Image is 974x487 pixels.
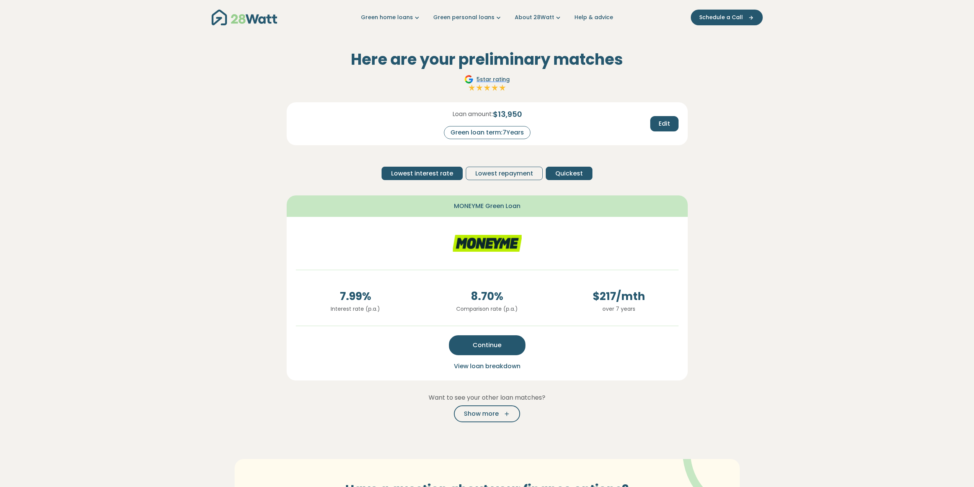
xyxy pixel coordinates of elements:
span: Edit [659,119,670,128]
img: moneyme logo [453,226,522,261]
span: Loan amount: [452,110,493,119]
p: Comparison rate (p.a.) [427,305,547,313]
img: Full star [468,84,476,92]
span: 7.99 % [296,289,415,305]
button: Continue [449,335,525,355]
button: Edit [650,116,679,131]
button: Show more [454,405,520,422]
a: Green personal loans [433,13,502,21]
span: 5 star rating [476,75,510,84]
a: Green home loans [361,13,421,21]
p: Want to see your other loan matches? [287,393,688,403]
button: Quickest [546,167,592,180]
nav: Main navigation [212,8,763,27]
span: $ 13,950 [493,108,522,120]
span: Schedule a Call [699,13,743,21]
p: over 7 years [559,305,679,313]
span: MONEYME Green Loan [454,202,520,211]
button: Schedule a Call [691,10,763,25]
h2: Here are your preliminary matches [287,50,688,69]
button: Lowest repayment [466,167,543,180]
p: Interest rate (p.a.) [296,305,415,313]
img: Full star [476,84,483,92]
a: Google5star ratingFull starFull starFull starFull starFull star [463,75,511,93]
img: Full star [483,84,491,92]
a: Help & advice [574,13,613,21]
div: Green loan term: 7 Years [444,126,530,139]
img: Google [464,75,473,84]
span: View loan breakdown [454,362,520,371]
span: Lowest interest rate [391,169,453,178]
span: Quickest [555,169,583,178]
button: View loan breakdown [452,361,523,371]
img: Full star [499,84,506,92]
img: 28Watt [212,10,277,25]
button: Lowest interest rate [382,167,463,180]
a: About 28Watt [515,13,562,21]
span: Continue [473,341,501,350]
img: Full star [491,84,499,92]
span: $ 217 /mth [559,289,679,305]
span: 8.70 % [427,289,547,305]
span: Lowest repayment [475,169,533,178]
span: Show more [464,409,499,418]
